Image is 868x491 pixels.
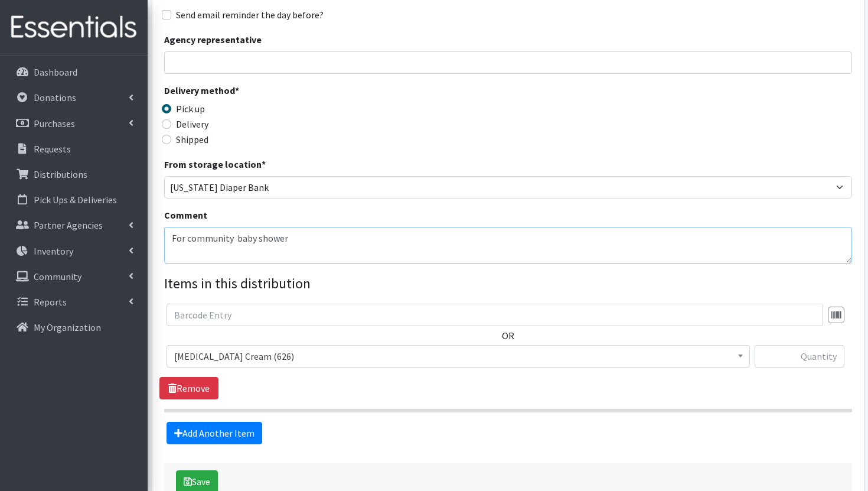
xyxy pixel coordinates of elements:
a: Pick Ups & Deliveries [5,188,143,212]
a: Distributions [5,162,143,186]
a: Add Another Item [167,422,262,444]
a: My Organization [5,316,143,339]
p: Reports [34,296,67,308]
p: Pick Ups & Deliveries [34,194,117,206]
p: Inventory [34,245,73,257]
p: Community [34,271,81,282]
label: Delivery [176,117,208,131]
label: Send email reminder the day before? [176,8,324,22]
input: Quantity [755,345,844,368]
label: From storage location [164,157,266,171]
a: Partner Agencies [5,213,143,237]
label: Agency representative [164,32,262,47]
label: Shipped [176,132,208,147]
a: Purchases [5,112,143,135]
a: Reports [5,290,143,314]
legend: Items in this distribution [164,273,852,294]
label: Comment [164,208,207,222]
p: Requests [34,143,71,155]
legend: Delivery method [164,83,336,102]
span: Diaper Rash Cream (626) [167,345,750,368]
p: Distributions [34,168,87,180]
img: HumanEssentials [5,8,143,47]
p: Purchases [34,118,75,129]
p: Donations [34,92,76,103]
label: Pick up [176,102,205,116]
abbr: required [262,158,266,170]
p: Partner Agencies [34,219,103,231]
a: Community [5,265,143,288]
p: My Organization [34,321,101,333]
a: Dashboard [5,60,143,84]
label: OR [502,329,514,343]
input: Barcode Entry [167,304,823,326]
a: Remove [159,377,218,399]
p: Dashboard [34,66,77,78]
abbr: required [235,84,239,96]
a: Requests [5,137,143,161]
a: Inventory [5,239,143,263]
a: Donations [5,86,143,109]
span: Diaper Rash Cream (626) [174,348,742,365]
